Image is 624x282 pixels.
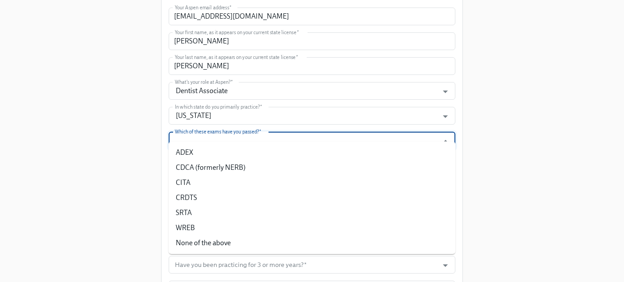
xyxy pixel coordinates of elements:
li: CDCA (formerly NERB) [169,160,455,175]
button: Open [438,258,452,272]
button: Open [438,85,452,98]
li: WREB [169,220,455,235]
button: Open [438,110,452,123]
li: CITA [169,175,455,190]
li: None of the above [169,235,455,251]
li: SRTA [169,205,455,220]
li: ADEX [169,145,455,160]
li: CRDTS [169,190,455,205]
button: Close [438,134,452,148]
